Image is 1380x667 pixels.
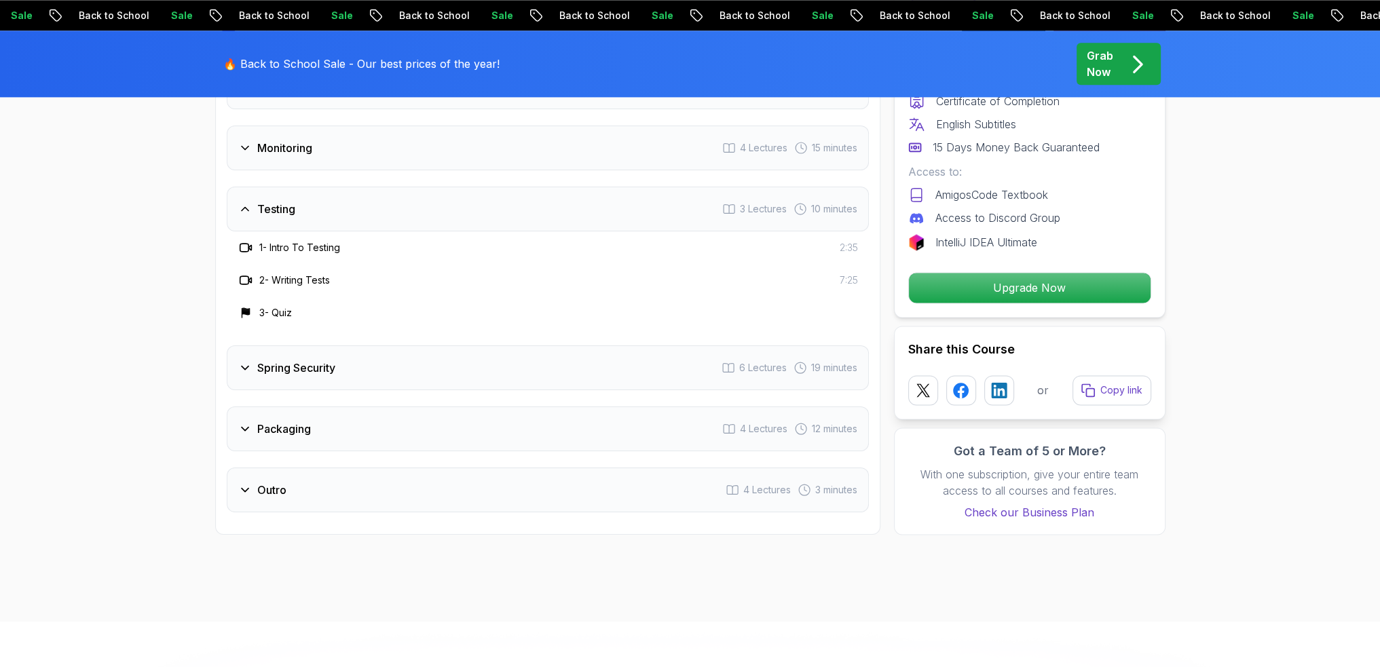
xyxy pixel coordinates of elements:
[933,139,1100,155] p: 15 Days Money Back Guaranteed
[205,9,297,22] p: Back to School
[840,241,858,254] span: 2:35
[908,466,1151,499] p: With one subscription, give your entire team access to all courses and features.
[815,483,857,497] span: 3 minutes
[223,56,500,72] p: 🔥 Back to School Sale - Our best prices of the year!
[908,340,1151,359] h2: Share this Course
[935,234,1037,250] p: IntelliJ IDEA Ultimate
[525,9,618,22] p: Back to School
[259,273,330,287] h3: 2 - Writing Tests
[935,187,1048,203] p: AmigosCode Textbook
[257,421,311,437] h3: Packaging
[259,241,340,254] h3: 1 - Intro To Testing
[935,210,1060,226] p: Access to Discord Group
[257,140,312,156] h3: Monitoring
[618,9,661,22] p: Sale
[908,504,1151,520] a: Check our Business Plan
[908,234,925,250] img: jetbrains logo
[908,164,1151,180] p: Access to:
[45,9,137,22] p: Back to School
[740,202,787,216] span: 3 Lectures
[1006,9,1098,22] p: Back to School
[812,141,857,155] span: 15 minutes
[811,361,857,375] span: 19 minutes
[1037,382,1049,398] p: or
[227,468,869,512] button: Outro4 Lectures 3 minutes
[936,116,1016,132] p: English Subtitles
[137,9,181,22] p: Sale
[227,187,869,231] button: Testing3 Lectures 10 minutes
[840,273,858,287] span: 7:25
[938,9,982,22] p: Sale
[812,422,857,436] span: 12 minutes
[846,9,938,22] p: Back to School
[1258,9,1302,22] p: Sale
[1100,383,1142,397] p: Copy link
[740,422,787,436] span: 4 Lectures
[743,483,791,497] span: 4 Lectures
[908,272,1151,303] button: Upgrade Now
[740,141,787,155] span: 4 Lectures
[257,482,286,498] h3: Outro
[257,360,335,376] h3: Spring Security
[458,9,501,22] p: Sale
[778,9,821,22] p: Sale
[227,126,869,170] button: Monitoring4 Lectures 15 minutes
[259,306,292,320] h3: 3 - Quiz
[1098,9,1142,22] p: Sale
[811,202,857,216] span: 10 minutes
[936,93,1060,109] p: Certificate of Completion
[1073,375,1151,405] button: Copy link
[1087,47,1113,80] p: Grab Now
[257,201,295,217] h3: Testing
[1166,9,1258,22] p: Back to School
[365,9,458,22] p: Back to School
[686,9,778,22] p: Back to School
[227,345,869,390] button: Spring Security6 Lectures 19 minutes
[227,406,869,451] button: Packaging4 Lectures 12 minutes
[739,361,787,375] span: 6 Lectures
[908,442,1151,461] h3: Got a Team of 5 or More?
[909,273,1151,303] p: Upgrade Now
[297,9,341,22] p: Sale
